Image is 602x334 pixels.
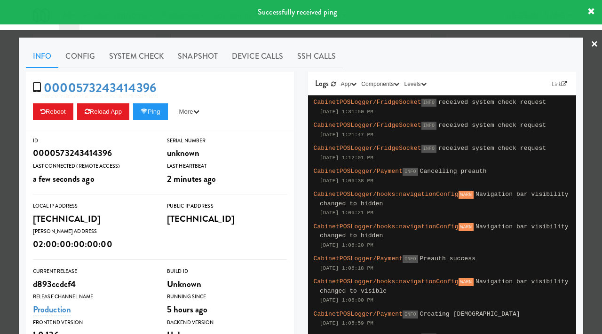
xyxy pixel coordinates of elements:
[314,191,459,198] span: CabinetPOSLogger/hooks:navigationConfig
[58,45,102,68] a: Config
[315,78,329,89] span: Logs
[33,276,153,292] div: d893ccdcf4
[320,265,373,271] span: [DATE] 1:06:18 PM
[420,255,476,262] span: Preauth success
[44,79,156,97] a: 0000573243414396
[33,211,153,227] div: [TECHNICAL_ID]
[33,318,153,327] div: Frontend Version
[171,45,225,68] a: Snapshot
[320,210,373,216] span: [DATE] 1:06:21 PM
[167,162,287,171] div: Last Heartbeat
[320,242,373,248] span: [DATE] 1:06:20 PM
[438,99,546,106] span: received system check request
[320,320,373,326] span: [DATE] 1:05:59 PM
[33,162,153,171] div: Last Connected (Remote Access)
[320,178,373,184] span: [DATE] 1:06:38 PM
[290,45,343,68] a: SSH Calls
[359,79,402,89] button: Components
[314,168,403,175] span: CabinetPOSLogger/Payment
[459,223,474,231] span: WARN
[549,79,569,89] a: Link
[167,211,287,227] div: [TECHNICAL_ID]
[402,79,428,89] button: Levels
[167,276,287,292] div: Unknown
[167,267,287,276] div: Build Id
[167,292,287,302] div: Running Since
[33,172,95,185] span: a few seconds ago
[320,297,373,303] span: [DATE] 1:06:00 PM
[167,145,287,161] div: unknown
[403,311,418,318] span: INFO
[167,172,216,185] span: 2 minutes ago
[320,132,373,138] span: [DATE] 1:21:47 PM
[172,103,207,120] button: More
[459,191,474,199] span: WARN
[421,145,436,153] span: INFO
[167,136,287,146] div: Serial Number
[314,255,403,262] span: CabinetPOSLogger/Payment
[102,45,171,68] a: System Check
[225,45,290,68] a: Device Calls
[33,103,73,120] button: Reboot
[33,136,153,146] div: ID
[33,145,153,161] div: 0000573243414396
[33,292,153,302] div: Release Channel Name
[167,303,207,316] span: 5 hours ago
[320,109,373,115] span: [DATE] 1:31:50 PM
[420,311,520,318] span: Creating [DEMOGRAPHIC_DATA]
[320,278,569,295] span: Navigation bar visibility changed to visible
[314,99,421,106] span: CabinetPOSLogger/FridgeSocket
[459,278,474,286] span: WARN
[438,145,546,152] span: received system check request
[314,122,421,129] span: CabinetPOSLogger/FridgeSocket
[77,103,129,120] button: Reload App
[339,79,359,89] button: App
[420,168,487,175] span: Cancelling preauth
[403,255,418,263] span: INFO
[133,103,168,120] button: Ping
[33,202,153,211] div: Local IP Address
[258,7,337,17] span: Successfully received ping
[320,155,373,161] span: [DATE] 1:12:01 PM
[314,278,459,285] span: CabinetPOSLogger/hooks:navigationConfig
[33,236,153,252] div: 02:00:00:00:00:00
[314,311,403,318] span: CabinetPOSLogger/Payment
[320,191,569,207] span: Navigation bar visibility changed to hidden
[33,303,71,316] a: Production
[33,227,153,236] div: [PERSON_NAME] Address
[167,318,287,327] div: Backend Version
[421,99,436,107] span: INFO
[438,122,546,129] span: received system check request
[320,223,569,240] span: Navigation bar visibility changed to hidden
[314,145,421,152] span: CabinetPOSLogger/FridgeSocket
[403,168,418,176] span: INFO
[33,267,153,276] div: Current Release
[26,45,58,68] a: Info
[591,30,598,59] a: ×
[314,223,459,230] span: CabinetPOSLogger/hooks:navigationConfig
[167,202,287,211] div: Public IP Address
[421,122,436,130] span: INFO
